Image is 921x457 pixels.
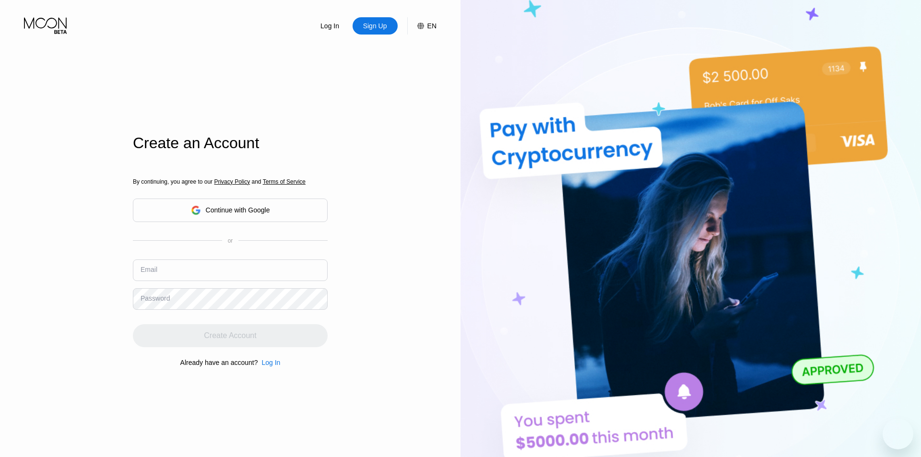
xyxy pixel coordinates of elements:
div: Create an Account [133,134,328,152]
span: Terms of Service [263,178,306,185]
div: Log In [319,21,340,31]
div: Log In [258,359,280,366]
div: Sign Up [362,21,388,31]
span: and [250,178,263,185]
iframe: Button to launch messaging window [883,419,913,449]
div: Continue with Google [206,206,270,214]
div: Password [141,294,170,302]
div: EN [407,17,437,35]
div: Log In [261,359,280,366]
div: By continuing, you agree to our [133,178,328,185]
div: or [228,237,233,244]
div: Email [141,266,157,273]
div: Sign Up [353,17,398,35]
div: Continue with Google [133,199,328,222]
div: Log In [307,17,353,35]
div: EN [427,22,437,30]
span: Privacy Policy [214,178,250,185]
div: Already have an account? [180,359,258,366]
